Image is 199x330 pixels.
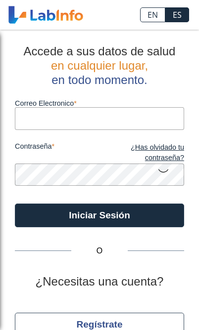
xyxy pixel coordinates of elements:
button: Iniciar Sesión [15,204,184,227]
span: O [71,245,128,257]
span: en todo momento. [51,73,147,86]
a: EN [140,7,165,22]
h2: ¿Necesitas una cuenta? [15,275,184,289]
a: ¿Has olvidado tu contraseña? [99,142,184,164]
a: ES [165,7,189,22]
span: Accede a sus datos de salud [24,44,176,58]
label: contraseña [15,142,99,164]
label: Correo Electronico [15,99,184,107]
span: en cualquier lugar, [51,59,148,72]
